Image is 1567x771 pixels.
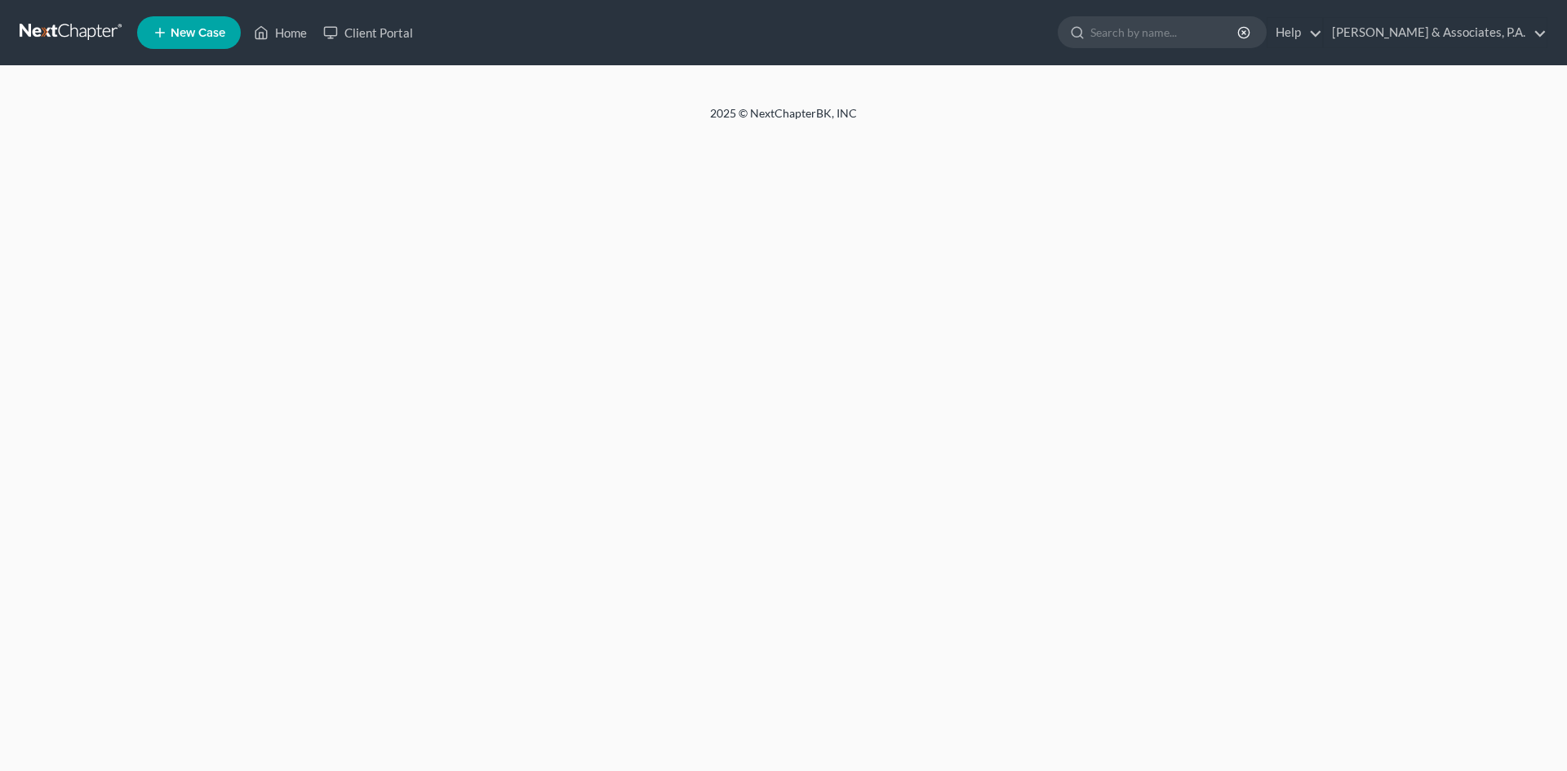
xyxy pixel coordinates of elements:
input: Search by name... [1090,17,1240,47]
a: Help [1267,18,1322,47]
span: New Case [171,27,225,39]
a: Client Portal [315,18,421,47]
a: [PERSON_NAME] & Associates, P.A. [1324,18,1547,47]
div: 2025 © NextChapterBK, INC [318,105,1249,135]
a: Home [246,18,315,47]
